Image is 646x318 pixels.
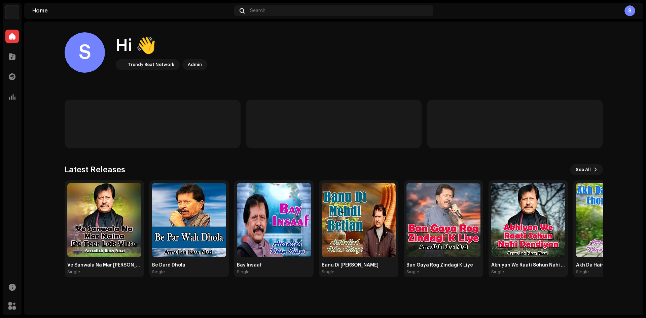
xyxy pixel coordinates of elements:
[491,269,504,275] div: Single
[491,262,565,268] div: Akhiyan We Raati Sohun Nahi Dendiyan
[406,262,480,268] div: Ban Gaya Rog Zindagi K Liye
[406,269,419,275] div: Single
[116,35,207,57] div: Hi 👋
[152,269,165,275] div: Single
[237,262,311,268] div: Bay Insaaf
[152,183,226,257] img: 86de0767-7854-472b-973f-aa82b825ec31
[65,164,125,175] h3: Latest Releases
[5,5,19,19] img: 99e8c509-bf22-4021-8fc7-40965f23714a
[406,183,480,257] img: 61517cfb-1691-43b7-8ba4-d487f4d575cc
[67,183,141,257] img: 2c1d50b6-cb78-4570-92dd-1833f38a1d1c
[576,269,589,275] div: Single
[152,262,226,268] div: Be Dard Dhola
[322,269,334,275] div: Single
[491,183,565,257] img: 91a109a4-8e96-40a7-93a7-e79de8a9089d
[576,163,591,176] span: See All
[322,183,396,257] img: e84f79de-76eb-4566-9f0e-170b27940ee3
[32,8,231,13] div: Home
[237,183,311,257] img: 2c9b7b1b-9e30-4fff-9c49-1e79819c803c
[624,5,635,16] div: S
[188,61,202,69] div: Admin
[128,61,174,69] div: Trendy Beat Network
[250,8,265,13] span: Search
[67,262,141,268] div: Ve Sanwala Na Mar [PERSON_NAME] Teer Lok Virsa
[570,164,603,175] button: See All
[117,61,125,69] img: 99e8c509-bf22-4021-8fc7-40965f23714a
[67,269,80,275] div: Single
[65,32,105,73] div: S
[237,269,250,275] div: Single
[322,262,396,268] div: Banu Di [PERSON_NAME]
